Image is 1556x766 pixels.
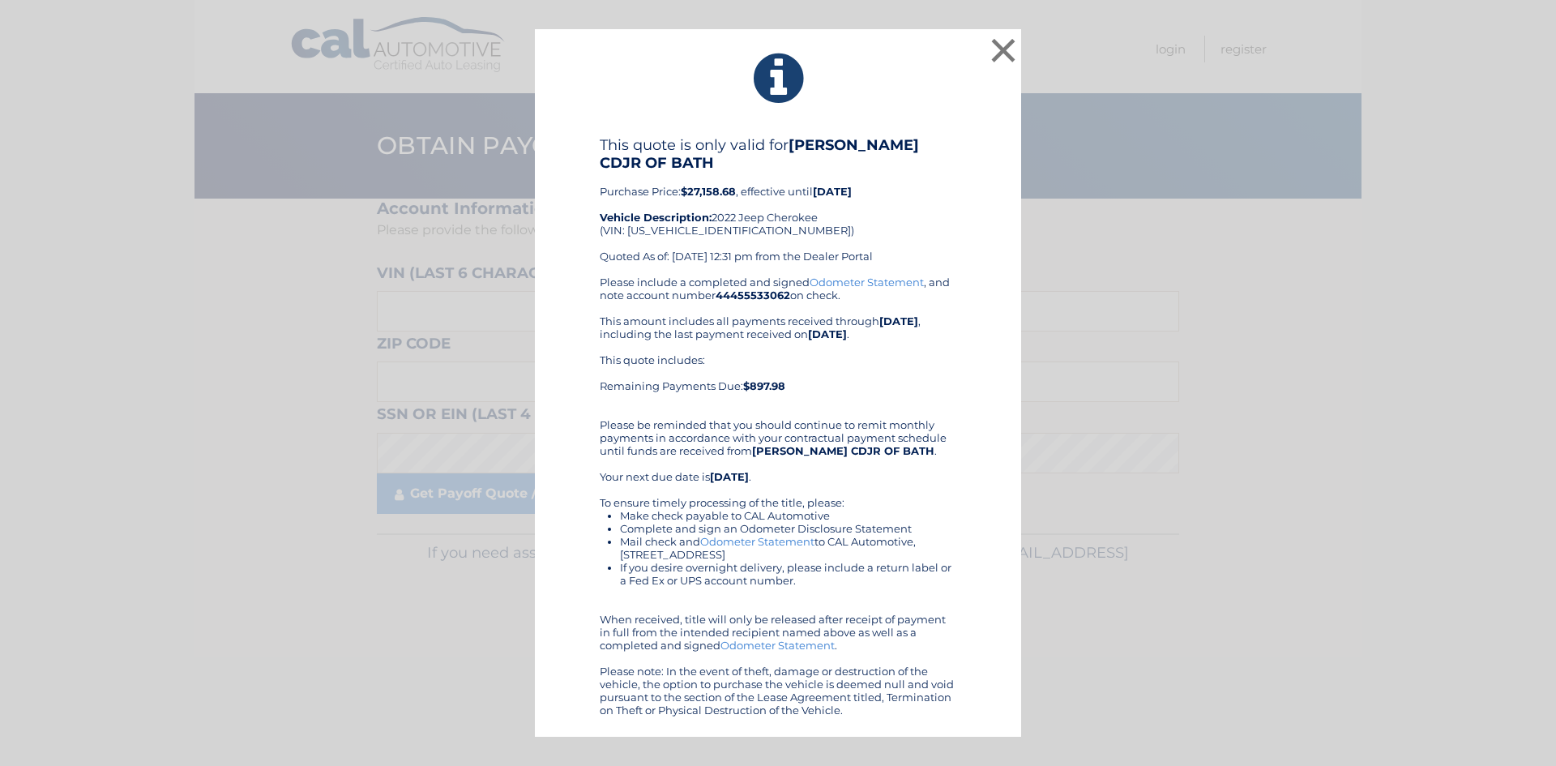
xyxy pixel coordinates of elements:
[813,185,852,198] b: [DATE]
[808,327,847,340] b: [DATE]
[716,289,790,302] b: 44455533062
[743,379,785,392] b: $897.98
[710,470,749,483] b: [DATE]
[620,535,956,561] li: Mail check and to CAL Automotive, [STREET_ADDRESS]
[752,444,934,457] b: [PERSON_NAME] CDJR OF BATH
[600,211,712,224] strong: Vehicle Description:
[879,315,918,327] b: [DATE]
[600,136,919,172] b: [PERSON_NAME] CDJR OF BATH
[620,561,956,587] li: If you desire overnight delivery, please include a return label or a Fed Ex or UPS account number.
[987,34,1020,66] button: ×
[620,509,956,522] li: Make check payable to CAL Automotive
[620,522,956,535] li: Complete and sign an Odometer Disclosure Statement
[700,535,814,548] a: Odometer Statement
[600,136,956,276] div: Purchase Price: , effective until 2022 Jeep Cherokee (VIN: [US_VEHICLE_IDENTIFICATION_NUMBER]) Qu...
[720,639,835,652] a: Odometer Statement
[810,276,924,289] a: Odometer Statement
[600,136,956,172] h4: This quote is only valid for
[600,276,956,717] div: Please include a completed and signed , and note account number on check. This amount includes al...
[600,353,956,405] div: This quote includes: Remaining Payments Due:
[681,185,736,198] b: $27,158.68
